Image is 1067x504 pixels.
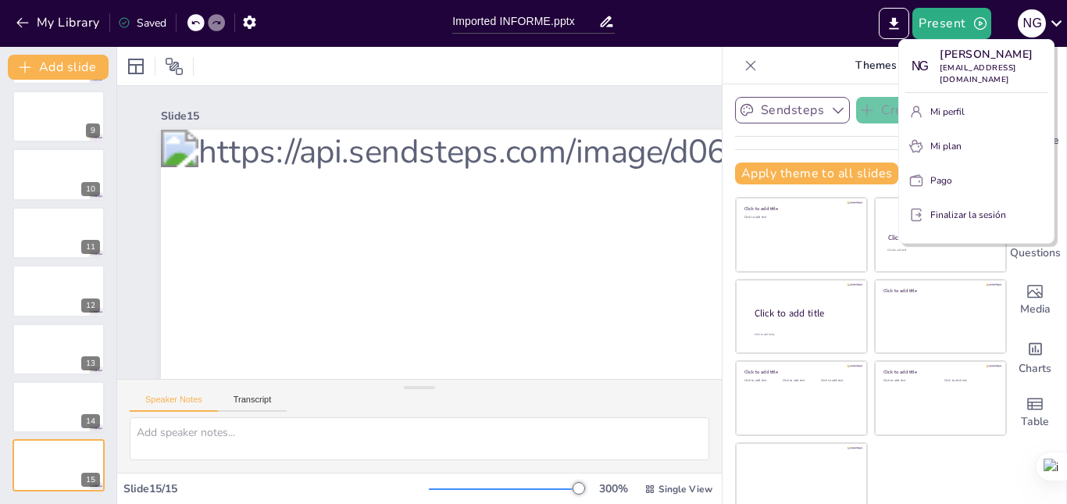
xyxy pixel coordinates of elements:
font: Mi perfil [930,105,965,118]
font: Finalizar la sesión [930,209,1006,221]
button: Finalizar la sesión [905,202,1047,227]
button: Mi plan [905,134,1047,159]
font: NG [912,59,927,73]
font: [EMAIL_ADDRESS][DOMAIN_NAME] [940,63,1016,85]
button: Pago [905,168,1047,193]
button: Mi perfil [905,99,1047,124]
font: Pago [930,174,952,187]
font: Mi plan [930,140,962,152]
font: [PERSON_NAME] [940,47,1033,62]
